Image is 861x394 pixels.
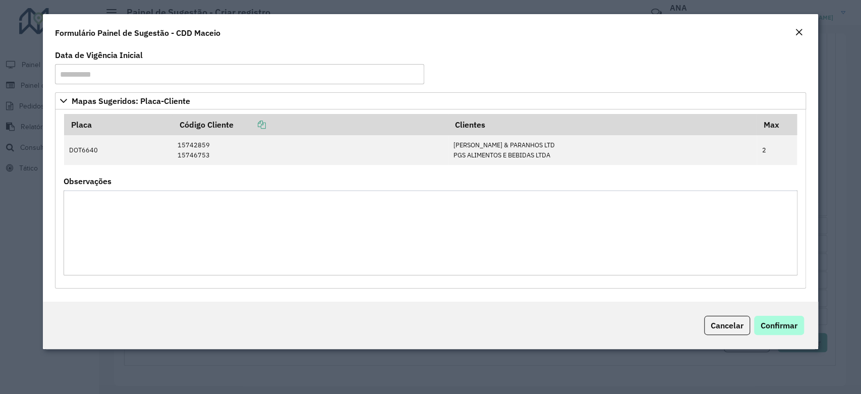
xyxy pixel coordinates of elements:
button: Close [792,26,806,39]
span: Cancelar [711,320,743,330]
span: Mapas Sugeridos: Placa-Cliente [72,97,190,105]
button: Cancelar [704,316,750,335]
a: Copiar [233,120,265,130]
td: [PERSON_NAME] & PARANHOS LTD PGS ALIMENTOS E BEBIDAS LTDA [448,135,757,165]
td: 15742859 15746753 [173,135,448,165]
a: Mapas Sugeridos: Placa-Cliente [55,92,806,109]
th: Clientes [448,114,757,135]
div: Mapas Sugeridos: Placa-Cliente [55,109,806,289]
td: DOT6640 [64,135,173,165]
button: Confirmar [754,316,804,335]
label: Data de Vigência Inicial [55,49,143,61]
th: Código Cliente [173,114,448,135]
label: Observações [64,175,111,187]
h4: Formulário Painel de Sugestão - CDD Maceio [55,27,220,39]
th: Max [757,114,797,135]
td: 2 [757,135,797,165]
span: Confirmar [761,320,797,330]
em: Fechar [795,28,803,36]
th: Placa [64,114,173,135]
